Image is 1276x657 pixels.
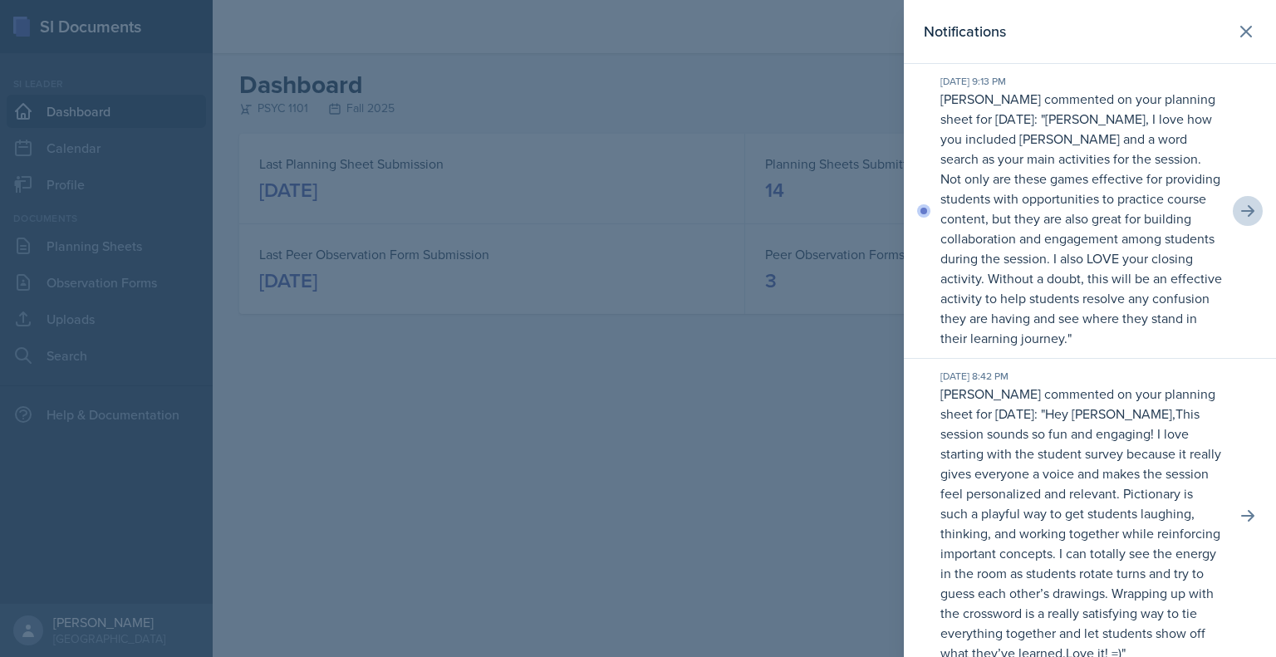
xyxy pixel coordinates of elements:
h2: Notifications [924,20,1006,43]
p: [PERSON_NAME], I love how you included [PERSON_NAME] and a word search as your main activities fo... [940,110,1222,347]
div: [DATE] 9:13 PM [940,74,1223,89]
div: [DATE] 8:42 PM [940,369,1223,384]
p: Hey [PERSON_NAME], [1045,404,1175,423]
p: [PERSON_NAME] commented on your planning sheet for [DATE]: " " [940,89,1223,348]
